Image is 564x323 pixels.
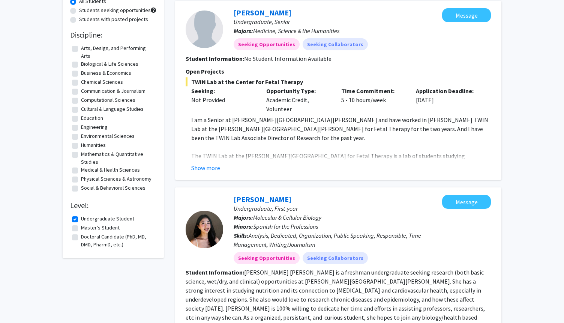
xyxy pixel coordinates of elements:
[186,68,224,75] span: Open Projects
[336,86,411,113] div: 5 - 10 hours/week
[253,223,318,230] span: Spanish for the Professions
[70,30,156,39] h2: Discipline:
[234,232,249,239] b: Skills:
[81,44,154,60] label: Arts, Design, and Performing Arts
[186,77,491,86] span: TWIN Lab at the Center for Fetal Therapy
[81,233,154,249] label: Doctoral Candidate (PhD, MD, DMD, PharmD, etc.)
[81,60,138,68] label: Biological & Life Sciences
[234,38,300,50] mat-chip: Seeking Opportunities
[191,86,255,95] p: Seeking:
[81,96,135,104] label: Computational Sciences
[234,18,290,26] span: Undergraduate, Senior
[234,205,298,212] span: Undergraduate, First-year
[186,55,244,62] b: Student Information:
[303,252,368,264] mat-chip: Seeking Collaborators
[81,215,134,223] label: Undergraduate Student
[416,86,480,95] p: Application Deadline:
[234,27,253,35] b: Majors:
[234,195,291,204] a: [PERSON_NAME]
[6,289,32,317] iframe: Chat
[81,132,135,140] label: Environmental Sciences
[442,8,491,22] button: Message Christina Rivera
[234,8,291,17] a: [PERSON_NAME]
[234,232,421,248] span: Analysis, Dedicated, Organization, Public Speaking, Responsible, Time Management, Writing/Journalism
[191,95,255,104] div: Not Provided
[261,86,336,113] div: Academic Credit, Volunteer
[81,150,154,166] label: Mathematics & Quantitative Studies
[81,184,145,192] label: Social & Behavioral Sciences
[191,115,491,142] p: I am a Senior at [PERSON_NAME][GEOGRAPHIC_DATA][PERSON_NAME] and have worked in [PERSON_NAME] TWI...
[253,214,321,221] span: Molecular & Cellular Biology
[266,86,330,95] p: Opportunity Type:
[81,123,108,131] label: Engineering
[191,151,491,205] p: The TWIN Lab at the [PERSON_NAME][GEOGRAPHIC_DATA] for Fetal Therapy is a lab of students studyin...
[79,6,151,14] label: Students seeking opportunities
[81,166,140,174] label: Medical & Health Sciences
[81,69,131,77] label: Business & Economics
[81,224,120,232] label: Master's Student
[234,223,253,230] b: Minors:
[442,195,491,209] button: Message Yoonseo Linda Lee
[410,86,485,113] div: [DATE]
[81,141,106,149] label: Humanities
[81,105,144,113] label: Cultural & Language Studies
[303,38,368,50] mat-chip: Seeking Collaborators
[70,201,156,210] h2: Level:
[341,86,405,95] p: Time Commitment:
[81,78,123,86] label: Chemical Sciences
[79,15,148,23] label: Students with posted projects
[234,252,300,264] mat-chip: Seeking Opportunities
[81,175,151,183] label: Physical Sciences & Astronomy
[253,27,339,35] span: Medicine, Science & the Humanities
[81,87,145,95] label: Communication & Journalism
[191,163,220,172] button: Show more
[244,55,331,62] span: No Student Information Available
[234,214,253,221] b: Majors:
[186,269,244,276] b: Student Information:
[81,114,103,122] label: Education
